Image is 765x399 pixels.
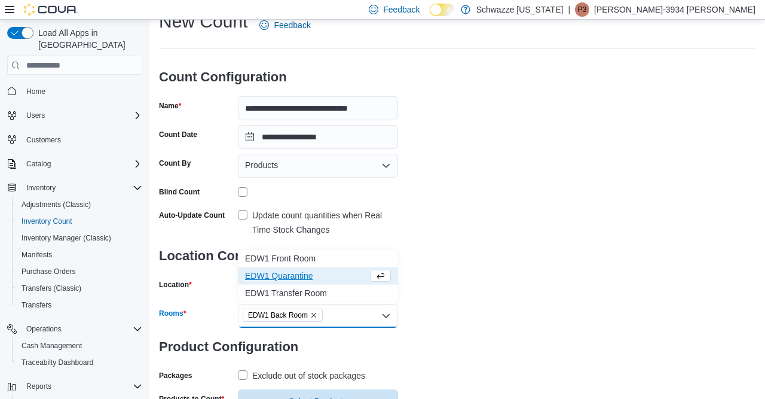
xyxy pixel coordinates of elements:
[22,284,81,293] span: Transfers (Classic)
[245,270,368,282] span: EDW1 Quarantine
[310,312,317,319] button: Remove EDW1 Back Room from selection in this group
[22,217,72,226] span: Inventory Count
[33,27,142,51] span: Load All Apps in [GEOGRAPHIC_DATA]
[238,285,398,302] button: EDW1 Transfer Room
[238,267,398,285] button: EDW1 Quarantine
[24,4,78,16] img: Cova
[17,298,56,312] a: Transfers
[255,13,315,37] a: Feedback
[159,187,200,197] div: Blind Count
[22,181,60,195] button: Inventory
[22,133,66,147] a: Customers
[159,130,197,139] label: Count Date
[476,2,564,17] p: Schwazze [US_STATE]
[159,371,192,380] label: Packages
[159,280,192,290] label: Location
[245,158,278,172] span: Products
[22,132,142,147] span: Customers
[159,10,247,33] h1: New Count
[17,298,142,312] span: Transfers
[17,231,142,245] span: Inventory Manager (Classic)
[12,246,147,263] button: Manifests
[17,197,96,212] a: Adjustments (Classic)
[26,183,56,193] span: Inventory
[12,263,147,280] button: Purchase Orders
[12,230,147,246] button: Inventory Manager (Classic)
[159,211,225,220] label: Auto-Update Count
[22,108,142,123] span: Users
[252,208,398,237] div: Update count quantities when Real Time Stock Changes
[252,368,365,383] div: Exclude out of stock packages
[22,379,142,394] span: Reports
[17,355,142,370] span: Traceabilty Dashboard
[22,200,91,209] span: Adjustments (Classic)
[12,337,147,354] button: Cash Management
[17,264,142,279] span: Purchase Orders
[159,237,398,275] h3: Location Configuration
[17,281,142,296] span: Transfers (Classic)
[381,311,391,321] button: Close list of options
[159,58,398,96] h3: Count Configuration
[17,197,142,212] span: Adjustments (Classic)
[22,322,66,336] button: Operations
[2,131,147,148] button: Customers
[17,264,81,279] a: Purchase Orders
[238,250,398,267] button: EDW1 Front Room
[2,378,147,395] button: Reports
[594,2,755,17] p: [PERSON_NAME]-3934 [PERSON_NAME]
[22,322,142,336] span: Operations
[17,339,142,353] span: Cash Management
[17,231,116,245] a: Inventory Manager (Classic)
[2,321,147,337] button: Operations
[12,196,147,213] button: Adjustments (Classic)
[159,101,181,111] label: Name
[12,297,147,313] button: Transfers
[2,82,147,99] button: Home
[26,111,45,120] span: Users
[245,252,391,264] span: EDW1 Front Room
[22,84,50,99] a: Home
[243,309,323,322] span: EDW1 Back Room
[12,354,147,371] button: Traceabilty Dashboard
[26,324,62,334] span: Operations
[17,355,98,370] a: Traceabilty Dashboard
[381,161,391,170] button: Open list of options
[22,157,56,171] button: Catalog
[22,233,111,243] span: Inventory Manager (Classic)
[575,2,589,17] div: Phoebe-3934 Yazzie
[17,281,86,296] a: Transfers (Classic)
[22,108,50,123] button: Users
[159,159,191,168] label: Count By
[26,382,51,391] span: Reports
[17,214,142,229] span: Inventory Count
[568,2,570,17] p: |
[238,125,398,149] input: Press the down key to open a popover containing a calendar.
[22,379,56,394] button: Reports
[26,87,45,96] span: Home
[22,157,142,171] span: Catalog
[17,214,77,229] a: Inventory Count
[17,248,142,262] span: Manifests
[22,358,93,367] span: Traceabilty Dashboard
[274,19,310,31] span: Feedback
[22,83,142,98] span: Home
[17,248,57,262] a: Manifests
[578,2,587,17] span: P3
[22,250,52,260] span: Manifests
[22,267,76,276] span: Purchase Orders
[430,4,455,16] input: Dark Mode
[2,107,147,124] button: Users
[245,287,391,299] span: EDW1 Transfer Room
[22,300,51,310] span: Transfers
[383,4,420,16] span: Feedback
[22,181,142,195] span: Inventory
[238,250,398,302] div: Choose from the following options
[12,213,147,230] button: Inventory Count
[17,339,87,353] a: Cash Management
[26,135,61,145] span: Customers
[159,309,186,318] label: Rooms
[26,159,51,169] span: Catalog
[12,280,147,297] button: Transfers (Classic)
[248,309,308,321] span: EDW1 Back Room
